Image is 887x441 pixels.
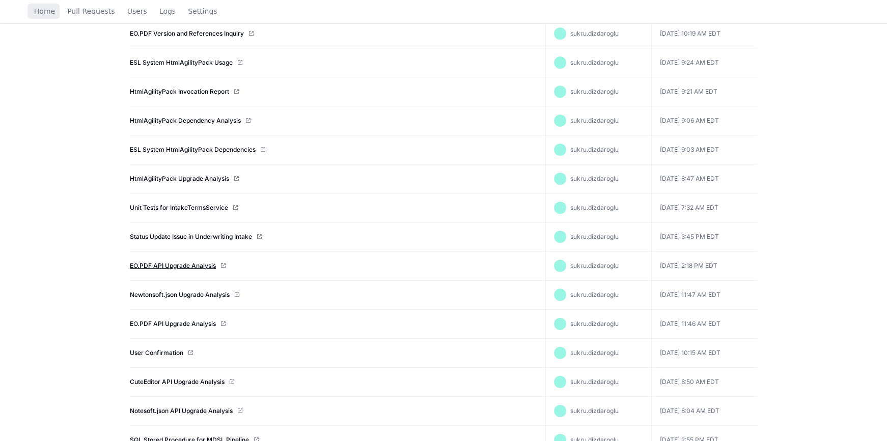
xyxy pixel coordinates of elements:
[651,310,757,339] td: [DATE] 11:46 AM EDT
[651,281,757,310] td: [DATE] 11:47 AM EDT
[651,397,757,426] td: [DATE] 8:04 AM EDT
[127,8,147,14] span: Users
[130,407,233,415] a: Notesoft.json API Upgrade Analysis
[651,339,757,368] td: [DATE] 10:15 AM EDT
[651,77,757,106] td: [DATE] 9:21 AM EDT
[570,349,619,356] span: sukru.dizdaroglu
[67,8,115,14] span: Pull Requests
[570,320,619,327] span: sukru.dizdaroglu
[188,8,217,14] span: Settings
[651,19,757,48] td: [DATE] 10:19 AM EDT
[570,146,619,153] span: sukru.dizdaroglu
[130,262,216,270] a: EO.PDF API Upgrade Analysis
[130,146,256,154] a: ESL System HtmlAgilityPack Dependencies
[570,262,619,269] span: sukru.dizdaroglu
[651,252,757,281] td: [DATE] 2:18 PM EDT
[570,378,619,385] span: sukru.dizdaroglu
[651,194,757,223] td: [DATE] 7:32 AM EDT
[570,291,619,298] span: sukru.dizdaroglu
[130,175,229,183] a: HtmlAgilityPack Upgrade Analysis
[570,233,619,240] span: sukru.dizdaroglu
[651,164,757,194] td: [DATE] 8:47 AM EDT
[130,117,241,125] a: HtmlAgilityPack Dependency Analysis
[130,88,229,96] a: HtmlAgilityPack Invocation Report
[130,349,183,357] a: User Confirmation
[651,48,757,77] td: [DATE] 9:24 AM EDT
[130,59,233,67] a: ESL System HtmlAgilityPack Usage
[651,223,757,252] td: [DATE] 3:45 PM EDT
[130,320,216,328] a: EO.PDF API Upgrade Analysis
[159,8,176,14] span: Logs
[130,233,252,241] a: Status Update Issue in Underwriting Intake
[34,8,55,14] span: Home
[570,30,619,37] span: sukru.dizdaroglu
[130,30,244,38] a: EO.PDF Version and References Inquiry
[651,368,757,397] td: [DATE] 8:50 AM EDT
[570,204,619,211] span: sukru.dizdaroglu
[570,88,619,95] span: sukru.dizdaroglu
[651,135,757,164] td: [DATE] 9:03 AM EDT
[130,204,228,212] a: Unit Tests for IntakeTermsService
[570,59,619,66] span: sukru.dizdaroglu
[130,378,225,386] a: CuteEditor API Upgrade Analysis
[570,117,619,124] span: sukru.dizdaroglu
[570,407,619,415] span: sukru.dizdaroglu
[651,106,757,135] td: [DATE] 9:06 AM EDT
[130,291,230,299] a: Newtonsoft.json Upgrade Analysis
[570,175,619,182] span: sukru.dizdaroglu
